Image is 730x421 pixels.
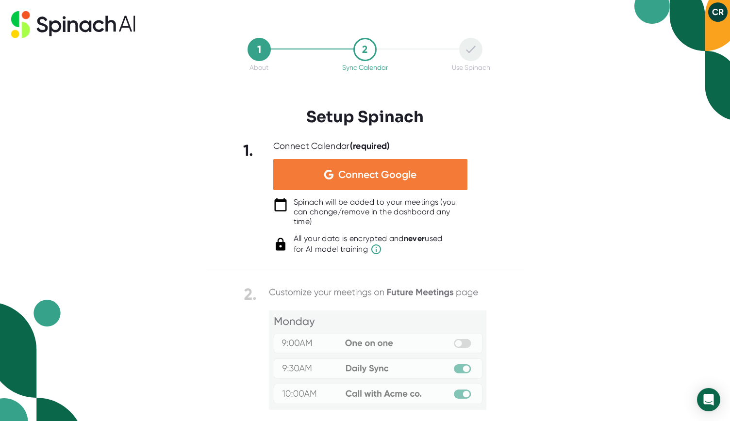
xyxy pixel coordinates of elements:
div: All your data is encrypted and used [294,234,443,255]
b: (required) [350,141,390,151]
div: Connect Calendar [273,141,390,152]
div: Sync Calendar [342,64,388,71]
div: 2 [353,38,377,61]
b: 1. [243,141,254,160]
h3: Setup Spinach [306,108,424,126]
b: never [404,234,425,243]
div: Use Spinach [452,64,490,71]
div: About [249,64,268,71]
img: Aehbyd4JwY73AAAAAElFTkSuQmCC [324,170,333,179]
div: 1 [248,38,271,61]
button: CR [708,2,728,22]
span: for AI model training [294,243,443,255]
div: Open Intercom Messenger [697,388,720,411]
div: Spinach will be added to your meetings (you can change/remove in the dashboard any time) [294,197,467,227]
span: Connect Google [338,170,416,179]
